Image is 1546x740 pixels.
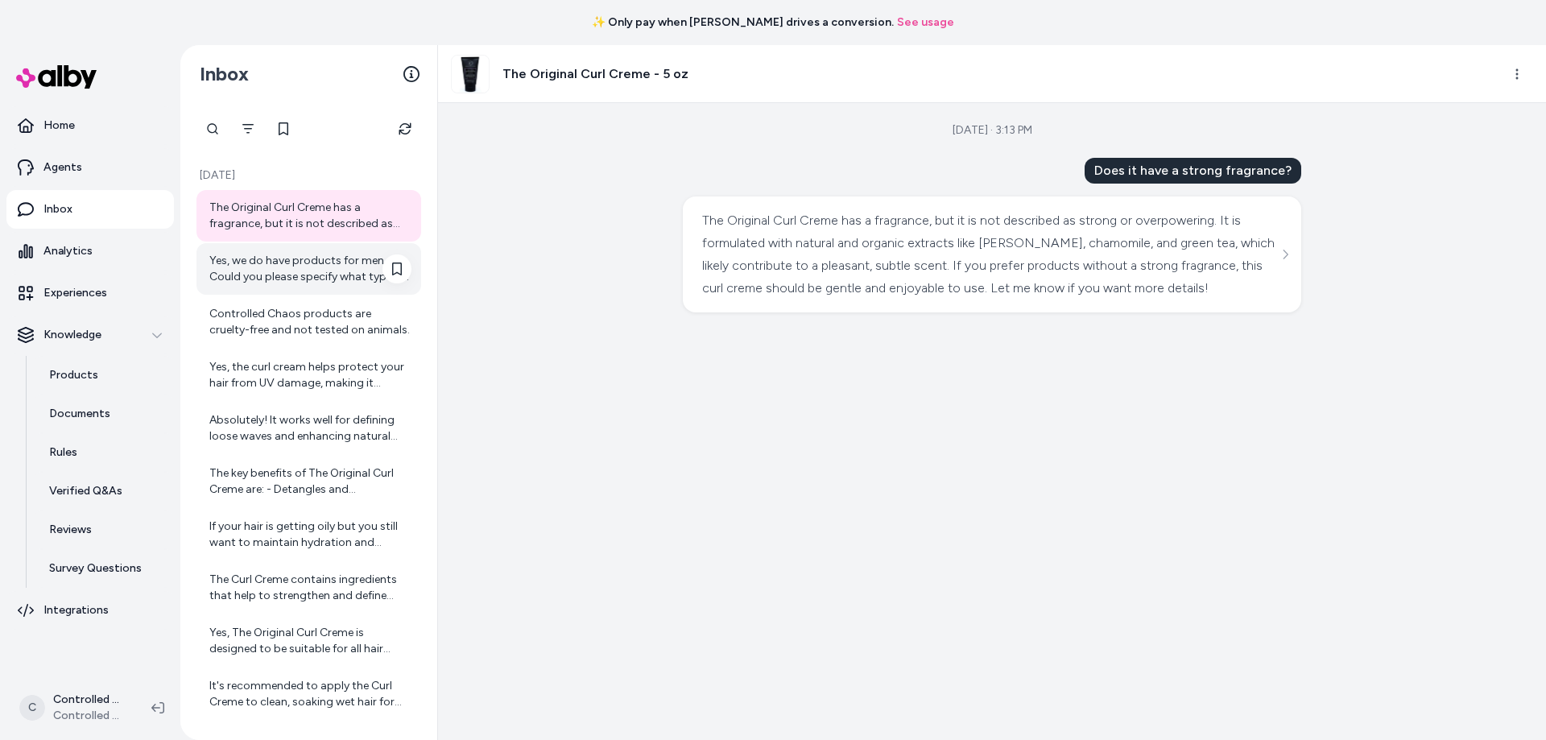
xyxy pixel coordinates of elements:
[209,253,411,285] div: Yes, we do have products for men. Could you please specify what type of hair care product you are...
[49,367,98,383] p: Products
[6,106,174,145] a: Home
[196,167,421,184] p: [DATE]
[43,285,107,301] p: Experiences
[19,695,45,721] span: C
[196,243,421,295] a: Yes, we do have products for men. Could you please specify what type of hair care product you are...
[49,406,110,422] p: Documents
[592,14,894,31] span: ✨ Only pay when [PERSON_NAME] drives a conversion.
[33,549,174,588] a: Survey Questions
[209,572,411,604] div: The Curl Creme contains ingredients that help to strengthen and define curls while smoothing the ...
[43,243,93,259] p: Analytics
[6,232,174,271] a: Analytics
[209,519,411,551] div: If your hair is getting oily but you still want to maintain hydration and healthy waves, you don'...
[6,148,174,187] a: Agents
[196,668,421,720] a: It's recommended to apply the Curl Creme to clean, soaking wet hair for optimal results and curl ...
[49,444,77,461] p: Rules
[196,562,421,614] a: The Curl Creme contains ingredients that help to strengthen and define curls while smoothing the ...
[209,625,411,657] div: Yes, The Original Curl Creme is designed to be suitable for all hair types, ensuring everyone can...
[196,456,421,507] a: The key benefits of The Original Curl Creme are: - Detangles and strengthens your curls. - Elimin...
[43,327,101,343] p: Knowledge
[452,56,489,93] img: 5OzCurl_6a9bfac3-aabe-427f-8642-a1399a297fc0.webp
[953,122,1032,138] div: [DATE] · 3:13 PM
[1275,245,1295,264] button: See more
[33,472,174,511] a: Verified Q&As
[43,201,72,217] p: Inbox
[49,522,92,538] p: Reviews
[43,602,109,618] p: Integrations
[33,395,174,433] a: Documents
[196,296,421,348] a: Controlled Chaos products are cruelty-free and not tested on animals.
[209,359,411,391] div: Yes, the curl cream helps protect your hair from UV damage, making it suitable for sunny days.
[33,356,174,395] a: Products
[209,306,411,338] div: Controlled Chaos products are cruelty-free and not tested on animals.
[10,682,138,734] button: CControlled Chaos ShopifyControlled Chaos
[196,190,421,242] a: The Original Curl Creme has a fragrance, but it is not described as strong or overpowering. It is...
[209,678,411,710] div: It's recommended to apply the Curl Creme to clean, soaking wet hair for optimal results and curl ...
[196,615,421,667] a: Yes, The Original Curl Creme is designed to be suitable for all hair types, ensuring everyone can...
[389,113,421,145] button: Refresh
[209,465,411,498] div: The key benefits of The Original Curl Creme are: - Detangles and strengthens your curls. - Elimin...
[6,274,174,312] a: Experiences
[209,200,411,232] div: The Original Curl Creme has a fragrance, but it is not described as strong or overpowering. It is...
[49,560,142,577] p: Survey Questions
[232,113,264,145] button: Filter
[53,708,126,724] span: Controlled Chaos
[6,591,174,630] a: Integrations
[200,62,249,86] h2: Inbox
[1085,158,1301,184] div: Does it have a strong fragrance?
[33,511,174,549] a: Reviews
[16,65,97,89] img: alby Logo
[33,433,174,472] a: Rules
[43,118,75,134] p: Home
[196,509,421,560] a: If your hair is getting oily but you still want to maintain hydration and healthy waves, you don'...
[49,483,122,499] p: Verified Q&As
[196,349,421,401] a: Yes, the curl cream helps protect your hair from UV damage, making it suitable for sunny days.
[6,190,174,229] a: Inbox
[43,159,82,176] p: Agents
[6,316,174,354] button: Knowledge
[196,403,421,454] a: Absolutely! It works well for defining loose waves and enhancing natural curl patterns.
[702,209,1278,300] div: The Original Curl Creme has a fragrance, but it is not described as strong or overpowering. It is...
[53,692,126,708] p: Controlled Chaos Shopify
[209,412,411,444] div: Absolutely! It works well for defining loose waves and enhancing natural curl patterns.
[502,64,688,84] h3: The Original Curl Creme - 5 oz
[897,14,954,31] a: See usage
